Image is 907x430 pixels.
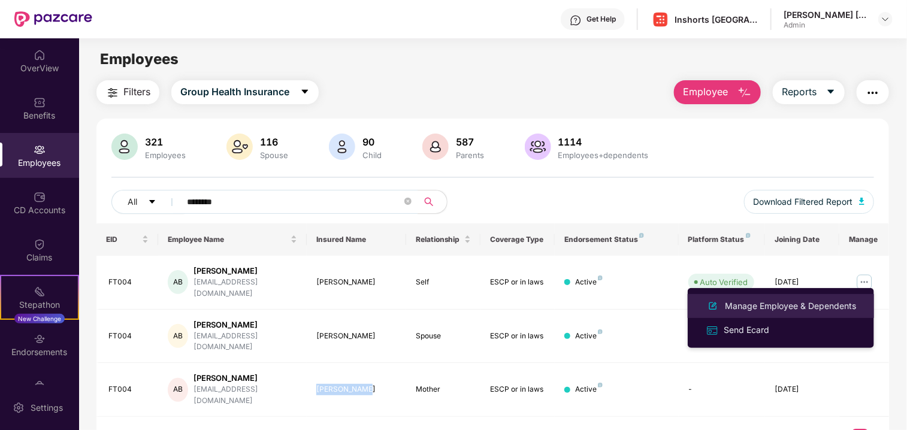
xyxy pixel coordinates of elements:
button: Filters [96,80,159,104]
span: Group Health Insurance [180,84,289,99]
div: Employees+dependents [556,150,651,160]
div: Stepathon [1,299,78,311]
div: 116 [258,136,291,148]
th: Manage [839,223,889,256]
span: Reports [782,84,817,99]
button: search [418,190,448,214]
div: ESCP or in laws [490,277,545,288]
img: svg+xml;base64,PHN2ZyB4bWxucz0iaHR0cDovL3d3dy53My5vcmcvMjAwMC9zdmciIHdpZHRoPSIyMSIgaGVpZ2h0PSIyMC... [34,286,46,298]
img: svg+xml;base64,PHN2ZyB4bWxucz0iaHR0cDovL3d3dy53My5vcmcvMjAwMC9zdmciIHhtbG5zOnhsaW5rPSJodHRwOi8vd3... [111,134,138,160]
div: 587 [453,136,486,148]
div: Employees [143,150,188,160]
div: Child [360,150,384,160]
div: New Challenge [14,314,65,323]
img: svg+xml;base64,PHN2ZyBpZD0iRW1wbG95ZWVzIiB4bWxucz0iaHR0cDovL3d3dy53My5vcmcvMjAwMC9zdmciIHdpZHRoPS... [34,144,46,156]
span: Employee [683,84,728,99]
span: Relationship [416,235,462,244]
span: caret-down [826,87,836,98]
img: svg+xml;base64,PHN2ZyB4bWxucz0iaHR0cDovL3d3dy53My5vcmcvMjAwMC9zdmciIHhtbG5zOnhsaW5rPSJodHRwOi8vd3... [329,134,355,160]
span: Employee Name [168,235,288,244]
button: Employee [674,80,761,104]
button: Download Filtered Report [744,190,875,214]
span: search [418,197,441,207]
div: 321 [143,136,188,148]
img: svg+xml;base64,PHN2ZyB4bWxucz0iaHR0cDovL3d3dy53My5vcmcvMjAwMC9zdmciIHdpZHRoPSI4IiBoZWlnaHQ9IjgiIH... [598,329,603,334]
div: [EMAIL_ADDRESS][DOMAIN_NAME] [194,331,298,353]
div: [PERSON_NAME] [316,277,396,288]
img: svg+xml;base64,PHN2ZyB4bWxucz0iaHR0cDovL3d3dy53My5vcmcvMjAwMC9zdmciIHhtbG5zOnhsaW5rPSJodHRwOi8vd3... [525,134,551,160]
div: [EMAIL_ADDRESS][DOMAIN_NAME] [194,384,298,407]
div: [DATE] [775,384,830,395]
div: [PERSON_NAME] [194,319,298,331]
img: svg+xml;base64,PHN2ZyB4bWxucz0iaHR0cDovL3d3dy53My5vcmcvMjAwMC9zdmciIHhtbG5zOnhsaW5rPSJodHRwOi8vd3... [226,134,253,160]
div: FT004 [108,277,149,288]
div: [PERSON_NAME] [316,384,396,395]
div: AB [168,378,188,402]
img: svg+xml;base64,PHN2ZyB4bWxucz0iaHR0cDovL3d3dy53My5vcmcvMjAwMC9zdmciIHhtbG5zOnhsaW5rPSJodHRwOi8vd3... [706,299,720,313]
div: Platform Status [688,235,756,244]
span: Filters [123,84,150,99]
img: svg+xml;base64,PHN2ZyB4bWxucz0iaHR0cDovL3d3dy53My5vcmcvMjAwMC9zdmciIHdpZHRoPSI4IiBoZWlnaHQ9IjgiIH... [639,233,644,238]
div: Admin [784,20,867,30]
th: Insured Name [307,223,406,256]
img: svg+xml;base64,PHN2ZyB4bWxucz0iaHR0cDovL3d3dy53My5vcmcvMjAwMC9zdmciIHdpZHRoPSI4IiBoZWlnaHQ9IjgiIH... [746,233,751,238]
button: Group Health Insurancecaret-down [171,80,319,104]
div: [PERSON_NAME] [316,331,396,342]
div: 1114 [556,136,651,148]
img: manageButton [855,272,874,292]
div: Inshorts [GEOGRAPHIC_DATA] Advertising And Services Private Limited [675,14,758,25]
img: svg+xml;base64,PHN2ZyB4bWxucz0iaHR0cDovL3d3dy53My5vcmcvMjAwMC9zdmciIHdpZHRoPSIxNiIgaGVpZ2h0PSIxNi... [706,324,719,337]
img: svg+xml;base64,PHN2ZyB4bWxucz0iaHR0cDovL3d3dy53My5vcmcvMjAwMC9zdmciIHhtbG5zOnhsaW5rPSJodHRwOi8vd3... [859,198,865,205]
span: close-circle [404,198,412,205]
div: Mother [416,384,471,395]
img: svg+xml;base64,PHN2ZyB4bWxucz0iaHR0cDovL3d3dy53My5vcmcvMjAwMC9zdmciIHdpZHRoPSIyNCIgaGVpZ2h0PSIyNC... [866,86,880,100]
span: Download Filtered Report [754,195,853,208]
th: Coverage Type [480,223,555,256]
span: caret-down [148,198,156,207]
div: Spouse [258,150,291,160]
th: Employee Name [158,223,307,256]
td: - [679,363,766,417]
div: Self [416,277,471,288]
div: [DATE] [775,277,830,288]
th: Joining Date [765,223,839,256]
img: svg+xml;base64,PHN2ZyB4bWxucz0iaHR0cDovL3d3dy53My5vcmcvMjAwMC9zdmciIHdpZHRoPSIyNCIgaGVpZ2h0PSIyNC... [105,86,120,100]
div: [PERSON_NAME] [194,265,298,277]
img: svg+xml;base64,PHN2ZyBpZD0iU2V0dGluZy0yMHgyMCIgeG1sbnM9Imh0dHA6Ly93d3cudzMub3JnLzIwMDAvc3ZnIiB3aW... [13,402,25,414]
div: ESCP or in laws [490,331,545,342]
div: FT004 [108,331,149,342]
img: svg+xml;base64,PHN2ZyBpZD0iRHJvcGRvd24tMzJ4MzIiIHhtbG5zPSJodHRwOi8vd3d3LnczLm9yZy8yMDAwL3N2ZyIgd2... [881,14,890,24]
div: Endorsement Status [564,235,669,244]
img: Inshorts%20Logo.png [652,11,669,28]
span: Employees [100,50,179,68]
span: close-circle [404,196,412,208]
img: New Pazcare Logo [14,11,92,27]
div: Active [575,384,603,395]
td: - [679,310,766,364]
div: Send Ecard [721,323,772,337]
span: All [128,195,137,208]
img: svg+xml;base64,PHN2ZyBpZD0iSG9tZSIgeG1sbnM9Imh0dHA6Ly93d3cudzMub3JnLzIwMDAvc3ZnIiB3aWR0aD0iMjAiIG... [34,49,46,61]
div: Spouse [416,331,471,342]
img: svg+xml;base64,PHN2ZyBpZD0iQmVuZWZpdHMiIHhtbG5zPSJodHRwOi8vd3d3LnczLm9yZy8yMDAwL3N2ZyIgd2lkdGg9Ij... [34,96,46,108]
img: svg+xml;base64,PHN2ZyB4bWxucz0iaHR0cDovL3d3dy53My5vcmcvMjAwMC9zdmciIHhtbG5zOnhsaW5rPSJodHRwOi8vd3... [737,86,752,100]
img: svg+xml;base64,PHN2ZyBpZD0iQ2xhaW0iIHhtbG5zPSJodHRwOi8vd3d3LnczLm9yZy8yMDAwL3N2ZyIgd2lkdGg9IjIwIi... [34,238,46,250]
img: svg+xml;base64,PHN2ZyB4bWxucz0iaHR0cDovL3d3dy53My5vcmcvMjAwMC9zdmciIHdpZHRoPSI4IiBoZWlnaHQ9IjgiIH... [598,383,603,387]
img: svg+xml;base64,PHN2ZyB4bWxucz0iaHR0cDovL3d3dy53My5vcmcvMjAwMC9zdmciIHdpZHRoPSI4IiBoZWlnaHQ9IjgiIH... [598,275,603,280]
div: [PERSON_NAME] [PERSON_NAME] [784,9,867,20]
div: Auto Verified [700,276,748,288]
button: Reportscaret-down [773,80,845,104]
div: [PERSON_NAME] [194,373,298,384]
div: Active [575,277,603,288]
span: EID [106,235,140,244]
div: 90 [360,136,384,148]
img: svg+xml;base64,PHN2ZyBpZD0iTXlfT3JkZXJzIiBkYXRhLW5hbWU9Ik15IE9yZGVycyIgeG1sbnM9Imh0dHA6Ly93d3cudz... [34,380,46,392]
img: svg+xml;base64,PHN2ZyBpZD0iSGVscC0zMngzMiIgeG1sbnM9Imh0dHA6Ly93d3cudzMub3JnLzIwMDAvc3ZnIiB3aWR0aD... [570,14,582,26]
button: Allcaret-down [111,190,185,214]
div: AB [168,270,188,294]
span: caret-down [300,87,310,98]
div: Get Help [586,14,616,24]
th: Relationship [406,223,480,256]
img: svg+xml;base64,PHN2ZyB4bWxucz0iaHR0cDovL3d3dy53My5vcmcvMjAwMC9zdmciIHhtbG5zOnhsaW5rPSJodHRwOi8vd3... [422,134,449,160]
img: svg+xml;base64,PHN2ZyBpZD0iRW5kb3JzZW1lbnRzIiB4bWxucz0iaHR0cDovL3d3dy53My5vcmcvMjAwMC9zdmciIHdpZH... [34,333,46,345]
